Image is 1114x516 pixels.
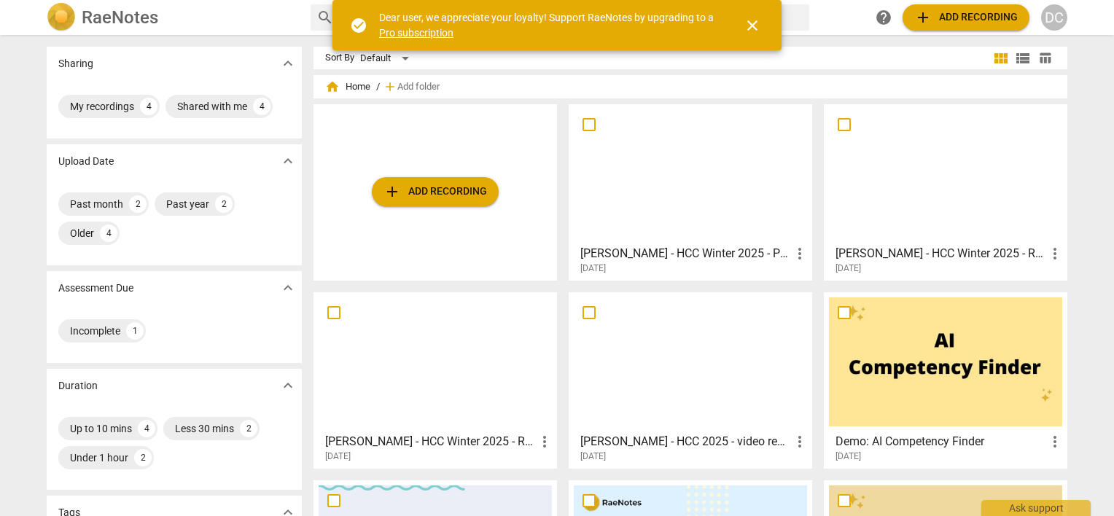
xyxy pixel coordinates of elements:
[70,421,132,436] div: Up to 10 mins
[914,9,1018,26] span: Add recording
[277,277,299,299] button: Show more
[279,279,297,297] span: expand_more
[58,154,114,169] p: Upload Date
[1046,245,1064,262] span: more_vert
[1038,51,1052,65] span: table_chart
[383,183,487,200] span: Add recording
[1034,47,1056,69] button: Table view
[126,322,144,340] div: 1
[253,98,270,115] div: 4
[903,4,1029,31] button: Upload
[325,450,351,463] span: [DATE]
[835,245,1046,262] h3: Dina M. Coppola - HCC Winter 2025 - RCS 3 of 3_8.14.2025_TJ
[835,433,1046,450] h3: Demo: AI Competency Finder
[134,449,152,466] div: 2
[360,47,414,70] div: Default
[277,150,299,172] button: Show more
[325,433,536,450] h3: Dina M. Coppola - HCC Winter 2025 - RCS 2 of 3_6.5.2025
[376,82,380,93] span: /
[138,420,155,437] div: 4
[791,245,809,262] span: more_vert
[1012,47,1034,69] button: List view
[835,450,861,463] span: [DATE]
[47,3,299,32] a: LogoRaeNotes
[319,297,552,462] a: [PERSON_NAME] - HCC Winter 2025 - RCS 2 of 3_6.5.2025[DATE]
[829,109,1062,274] a: [PERSON_NAME] - HCC Winter 2025 - RCS 3 of 3_8.14.2025_TJ[DATE]
[379,10,717,40] div: Dear user, we appreciate your loyalty! Support RaeNotes by upgrading to a
[279,55,297,72] span: expand_more
[397,82,440,93] span: Add folder
[277,52,299,74] button: Show more
[990,47,1012,69] button: Tile view
[829,297,1062,462] a: Demo: AI Competency Finder[DATE]
[325,52,354,63] div: Sort By
[350,17,367,34] span: check_circle
[580,450,606,463] span: [DATE]
[58,281,133,296] p: Assessment Due
[580,433,791,450] h3: Dina M. Coppola - HCC 2025 - video recording 1 of 3_3.21.2025
[70,197,123,211] div: Past month
[383,183,401,200] span: add
[574,109,807,274] a: [PERSON_NAME] - HCC Winter 2025 - Performance Evaluation_[DATE]_TL[DATE]
[574,297,807,462] a: [PERSON_NAME] - HCC 2025 - video recording 1 of 3_3.21.2025[DATE]
[70,450,128,465] div: Under 1 hour
[379,27,453,39] a: Pro subscription
[70,99,134,114] div: My recordings
[580,245,791,262] h3: Dina M. Coppola - HCC Winter 2025 - Performance Evaluation_8.27.2025_TL
[1041,4,1067,31] button: DC
[70,324,120,338] div: Incomplete
[240,420,257,437] div: 2
[215,195,233,213] div: 2
[870,4,897,31] a: Help
[372,177,499,206] button: Upload
[129,195,147,213] div: 2
[279,152,297,170] span: expand_more
[277,375,299,396] button: Show more
[82,7,158,28] h2: RaeNotes
[1014,50,1032,67] span: view_list
[70,226,94,241] div: Older
[536,433,553,450] span: more_vert
[981,500,1091,516] div: Ask support
[791,433,809,450] span: more_vert
[279,377,297,394] span: expand_more
[325,79,370,94] span: Home
[580,262,606,275] span: [DATE]
[58,378,98,394] p: Duration
[875,9,892,26] span: help
[383,79,397,94] span: add
[1046,433,1064,450] span: more_vert
[325,79,340,94] span: home
[175,421,234,436] div: Less 30 mins
[58,56,93,71] p: Sharing
[992,50,1010,67] span: view_module
[166,197,209,211] div: Past year
[914,9,932,26] span: add
[735,8,770,43] button: Close
[140,98,157,115] div: 4
[177,99,247,114] div: Shared with me
[100,224,117,242] div: 4
[47,3,76,32] img: Logo
[316,9,334,26] span: search
[835,262,861,275] span: [DATE]
[744,17,761,34] span: close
